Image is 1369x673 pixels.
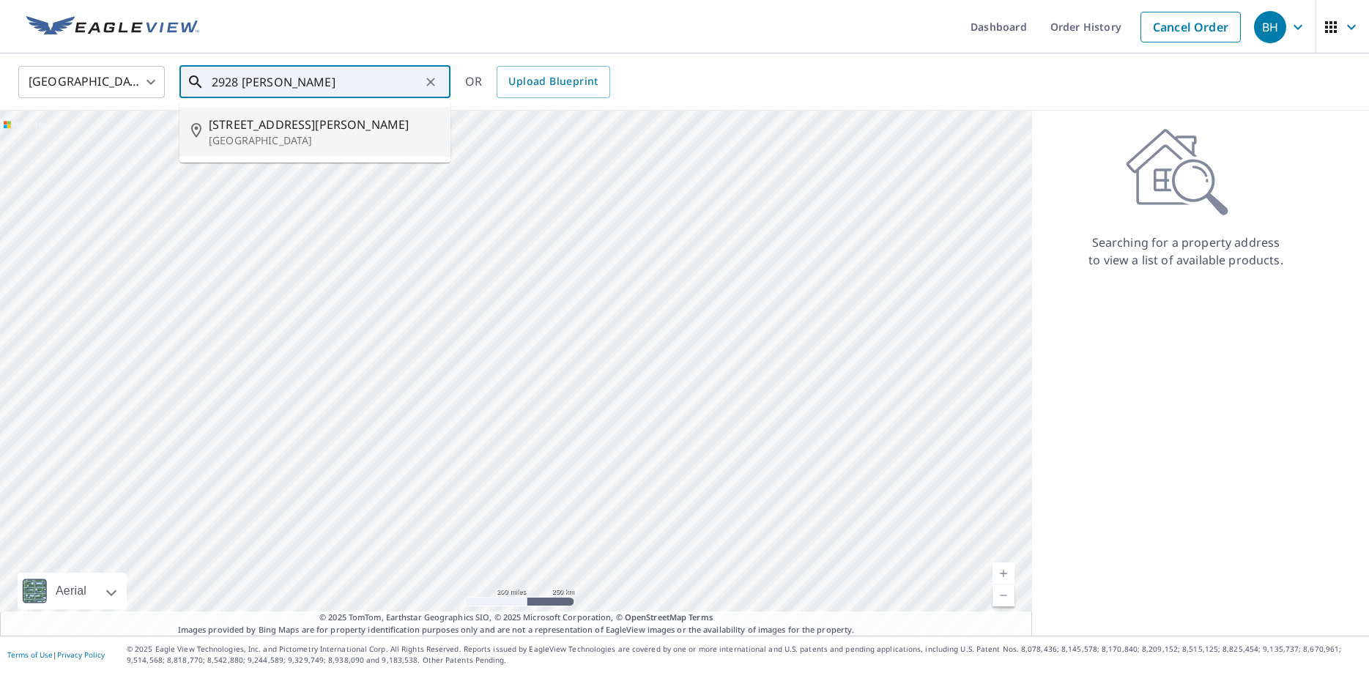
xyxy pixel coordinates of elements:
[993,584,1014,606] a: Current Level 5, Zoom Out
[7,650,53,660] a: Terms of Use
[18,62,165,103] div: [GEOGRAPHIC_DATA]
[26,16,199,38] img: EV Logo
[18,573,127,609] div: Aerial
[57,650,105,660] a: Privacy Policy
[1088,234,1284,269] p: Searching for a property address to view a list of available products.
[420,72,441,92] button: Clear
[127,644,1362,666] p: © 2025 Eagle View Technologies, Inc. and Pictometry International Corp. All Rights Reserved. Repo...
[993,562,1014,584] a: Current Level 5, Zoom In
[7,650,105,659] p: |
[508,72,598,91] span: Upload Blueprint
[1254,11,1286,43] div: BH
[625,611,686,622] a: OpenStreetMap
[465,66,610,98] div: OR
[212,62,420,103] input: Search by address or latitude-longitude
[689,611,713,622] a: Terms
[497,66,609,98] a: Upload Blueprint
[209,133,439,148] p: [GEOGRAPHIC_DATA]
[319,611,713,624] span: © 2025 TomTom, Earthstar Geographics SIO, © 2025 Microsoft Corporation, ©
[1140,12,1241,42] a: Cancel Order
[209,116,439,133] span: [STREET_ADDRESS][PERSON_NAME]
[51,573,91,609] div: Aerial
